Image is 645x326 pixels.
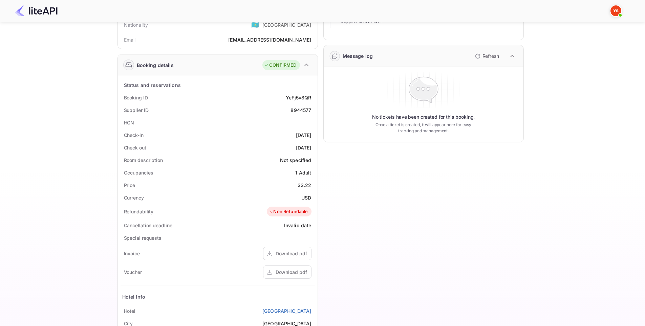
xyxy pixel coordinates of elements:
div: Invalid date [284,222,311,229]
div: [DATE] [296,132,311,139]
div: Booking details [137,62,174,69]
div: HCN [124,119,134,126]
div: Download pdf [276,250,307,257]
div: YeFj5v8QR [286,94,311,101]
div: Nationality [124,21,148,28]
div: 8944577 [291,107,311,114]
div: [EMAIL_ADDRESS][DOMAIN_NAME] [228,36,311,43]
div: Hotel Info [122,293,146,300]
div: Non Refundable [268,208,308,215]
p: Refresh [482,52,499,60]
div: Supplier ID [124,107,149,114]
div: Cancellation deadline [124,222,172,229]
img: LiteAPI Logo [15,5,58,16]
div: Refundability [124,208,154,215]
div: [DATE] [296,144,311,151]
div: Voucher [124,269,142,276]
div: Message log [343,52,373,60]
div: 1 Adult [295,169,311,176]
div: Check-in [124,132,144,139]
button: Refresh [471,51,502,62]
div: Invoice [124,250,140,257]
div: Room description [124,157,163,164]
div: Hotel [124,307,136,315]
div: Special requests [124,234,162,241]
div: CONFIRMED [264,62,296,69]
div: Download pdf [276,269,307,276]
div: Status and reservations [124,81,181,89]
div: Occupancies [124,169,153,176]
span: United States [251,19,259,31]
div: USD [301,194,311,201]
div: Email [124,36,136,43]
p: Once a ticket is created, it will appear here for easy tracking and management. [370,122,477,134]
div: [GEOGRAPHIC_DATA] [262,21,311,28]
div: 33.22 [298,182,311,189]
div: Price [124,182,135,189]
a: [GEOGRAPHIC_DATA] [262,307,311,315]
p: No tickets have been created for this booking. [372,114,475,120]
img: Yandex Support [610,5,621,16]
div: Not specified [280,157,311,164]
div: Currency [124,194,144,201]
div: Check out [124,144,146,151]
div: Booking ID [124,94,148,101]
